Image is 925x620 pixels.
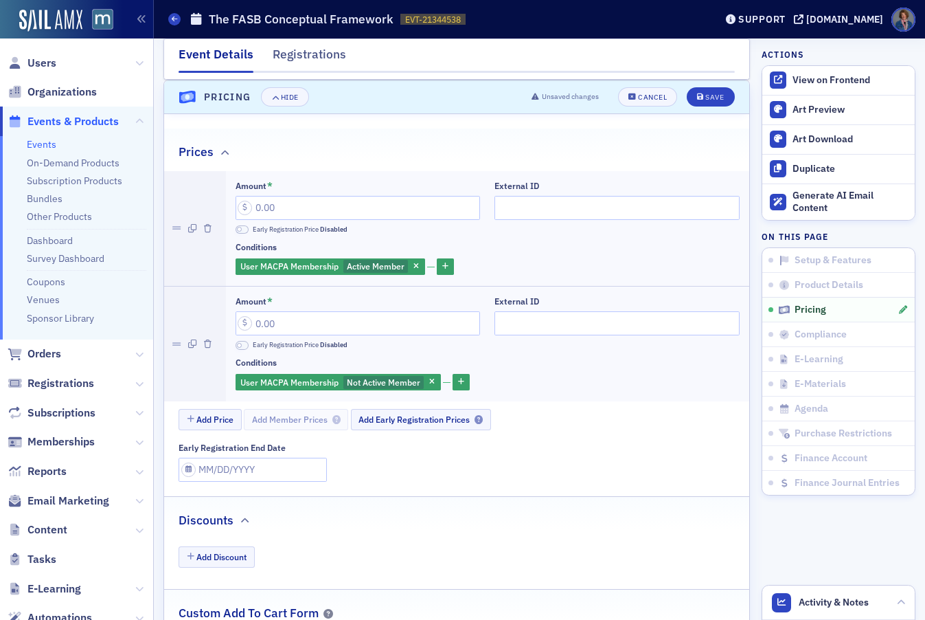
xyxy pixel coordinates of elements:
span: Disabled [320,225,347,234]
div: Not Active Member [236,374,441,391]
span: Profile [891,8,915,32]
button: Generate AI Email Content [762,184,915,221]
span: Organizations [27,85,97,100]
div: Amount [236,296,266,307]
div: Conditions [236,357,277,368]
a: Subscriptions [8,406,95,421]
a: Survey Dashboard [27,252,104,265]
span: Purchase Restrictions [795,428,892,440]
span: Early Registration Price [253,225,347,234]
span: EVT-21344538 [405,14,461,25]
div: Early Registration End Date [179,443,286,453]
div: Cancel [638,93,667,101]
span: User MACPA Membership [240,261,339,272]
span: Add Member Prices [252,414,341,425]
div: Duplicate [792,163,908,175]
div: Event Details [179,45,253,73]
div: Hide [281,93,299,101]
h2: Discounts [179,511,233,529]
a: Email Marketing [8,494,109,509]
div: Registrations [273,45,346,71]
a: Tasks [8,552,56,567]
div: Active Member [236,258,425,276]
div: Art Preview [792,104,908,116]
a: Dashboard [27,234,73,247]
a: Other Products [27,210,92,223]
span: Active Member [347,261,404,272]
div: View on Frontend [792,74,908,87]
button: Add Early Registration Prices [351,409,491,430]
a: Sponsor Library [27,312,94,324]
div: Conditions [236,242,277,252]
span: Not Active Member [347,377,420,388]
span: Agenda [795,403,828,415]
a: Venues [27,294,60,306]
span: Tasks [27,552,56,567]
span: Events & Products [27,114,119,129]
span: Email Marketing [27,494,109,509]
span: Disabled [236,225,249,234]
button: Add Discount [179,546,255,568]
a: Memberships [8,434,95,450]
span: Memberships [27,434,95,450]
button: Add Member Prices [244,409,348,430]
span: Disabled [236,341,249,350]
div: External ID [494,181,539,191]
button: Hide [261,87,309,107]
div: Art Download [792,133,908,146]
h4: Actions [762,48,804,60]
a: Subscription Products [27,175,122,187]
div: [DOMAIN_NAME] [806,13,883,25]
span: User MACPA Membership [240,377,339,388]
span: E-Learning [27,582,81,597]
abbr: This field is required [267,181,273,190]
a: Coupons [27,276,65,288]
a: Registrations [8,376,94,391]
a: Events & Products [8,114,119,129]
span: Subscriptions [27,406,95,421]
button: Save [687,87,734,107]
input: 0.00 [236,196,481,220]
div: External ID [494,296,539,307]
button: Duplicate [762,154,915,184]
span: Finance Account [795,452,867,465]
a: On-Demand Products [27,157,119,169]
span: Early Registration Price [253,340,347,350]
div: Generate AI Email Content [792,190,908,214]
span: Reports [27,464,67,479]
div: Save [705,93,724,101]
img: SailAMX [92,9,113,30]
h4: Pricing [204,90,251,104]
img: SailAMX [19,10,82,32]
a: Bundles [27,192,62,205]
span: Unsaved changes [542,91,599,102]
a: Organizations [8,85,97,100]
abbr: This field is required [267,296,273,306]
span: Disabled [320,340,347,349]
a: Orders [8,346,61,362]
span: Users [27,56,56,71]
a: Reports [8,464,67,479]
div: Support [738,13,786,25]
span: Registrations [27,376,94,391]
span: Activity & Notes [799,595,869,610]
h2: Prices [179,143,214,161]
span: Finance Journal Entries [795,477,900,489]
a: E-Learning [8,582,81,597]
button: [DOMAIN_NAME] [794,14,888,24]
span: E-Materials [795,378,846,390]
input: 0.00 [236,311,481,335]
span: Compliance [795,329,847,341]
a: Events [27,138,56,151]
button: Cancel [618,87,677,107]
input: MM/DD/YYYY [179,458,327,482]
a: Art Preview [762,96,915,124]
span: Orders [27,346,61,362]
a: Users [8,56,56,71]
span: Pricing [795,304,826,316]
span: Setup & Features [795,254,871,267]
span: Product Details [795,279,863,291]
div: Amount [236,181,266,191]
span: Add Early Registration Prices [358,414,483,425]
